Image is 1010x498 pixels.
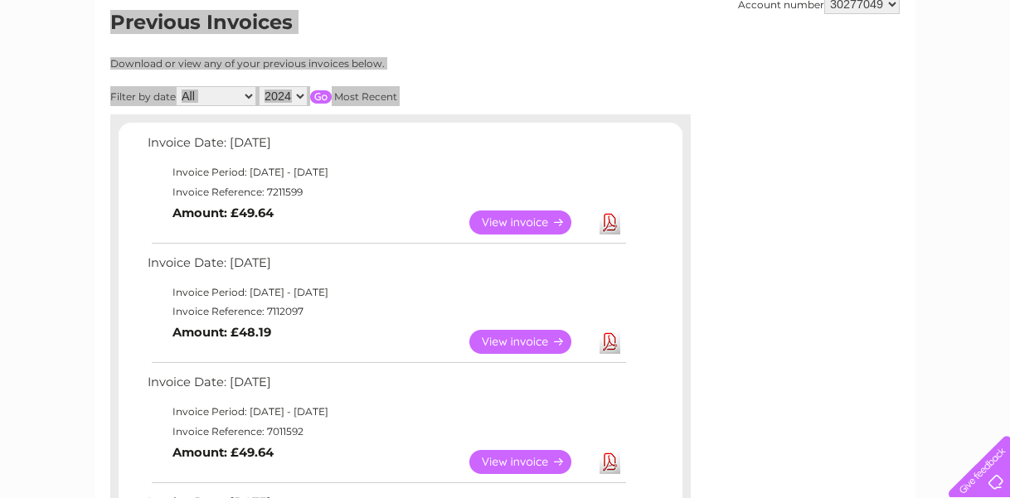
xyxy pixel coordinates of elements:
a: Energy [760,70,796,83]
a: 0333 014 3131 [697,8,812,29]
a: Download [600,210,620,234]
a: View [469,330,591,354]
a: Blog [866,70,890,83]
div: Download or view any of your previous invoices below. [110,58,546,70]
td: Invoice Period: [DATE] - [DATE] [143,162,629,182]
img: logo.png [36,43,120,94]
td: Invoice Date: [DATE] [143,132,629,162]
div: Filter by date [110,86,546,106]
td: Invoice Period: [DATE] - [DATE] [143,283,629,302]
td: Invoice Date: [DATE] [143,371,629,402]
a: Download [600,450,620,474]
td: Invoice Reference: 7112097 [143,302,629,322]
td: Invoice Reference: 7011592 [143,422,629,442]
a: View [469,450,591,474]
div: Clear Business is a trading name of Verastar Limited (registered in [GEOGRAPHIC_DATA] No. 3667643... [114,9,898,80]
a: Contact [900,70,940,83]
td: Invoice Reference: 7211599 [143,182,629,202]
a: View [469,210,591,234]
a: Most Recent [334,90,397,103]
b: Amount: £49.64 [172,205,274,220]
h2: Previous Invoices [110,11,900,42]
a: Water [718,70,750,83]
b: Amount: £49.64 [172,445,274,460]
td: Invoice Period: [DATE] - [DATE] [143,402,629,422]
td: Invoice Date: [DATE] [143,252,629,283]
a: Download [600,330,620,354]
b: Amount: £48.19 [172,325,271,340]
a: Telecoms [806,70,856,83]
a: Log out [955,70,994,83]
